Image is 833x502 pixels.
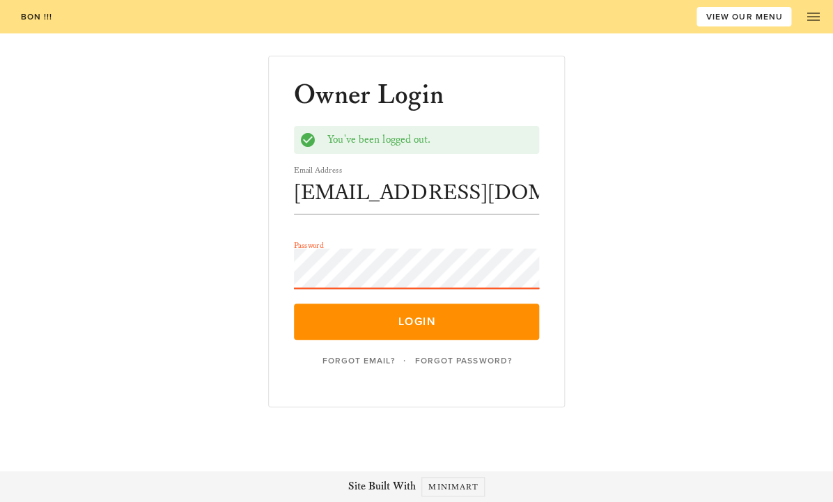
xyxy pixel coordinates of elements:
a: Forgot Email? [313,351,403,370]
a: Forgot Password? [405,351,520,370]
span: Forgot Password? [414,356,511,366]
a: VIEW OUR MENU [696,7,791,26]
a: Minimart [421,477,485,496]
button: Login [294,304,539,340]
span: VIEW OUR MENU [706,12,783,22]
a: bon !!! [11,7,61,26]
span: Forgot Email? [321,356,394,366]
label: Email Address [294,165,342,175]
span: Minimart [428,482,478,492]
div: · [294,351,539,370]
span: Site Built With [348,478,416,495]
span: Login [310,315,523,329]
label: Password [294,240,324,251]
h1: Owner Login [294,81,444,109]
span: bon !!! [20,12,52,22]
div: You've been logged out. [327,132,534,148]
